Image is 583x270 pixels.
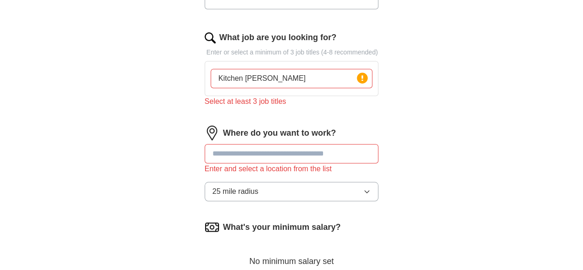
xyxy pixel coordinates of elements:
p: Enter or select a minimum of 3 job titles (4-8 recommended) [205,48,379,57]
div: No minimum salary set [205,246,379,268]
div: Select at least 3 job titles [205,96,379,107]
button: 25 mile radius [205,182,379,201]
input: Type a job title and press enter [211,69,373,88]
label: What job are you looking for? [219,31,336,44]
img: salary.png [205,220,219,234]
span: 25 mile radius [212,186,259,197]
label: Where do you want to work? [223,127,336,139]
div: Enter and select a location from the list [205,163,379,174]
label: What's your minimum salary? [223,221,341,234]
img: location.png [205,126,219,140]
img: search.png [205,32,216,43]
